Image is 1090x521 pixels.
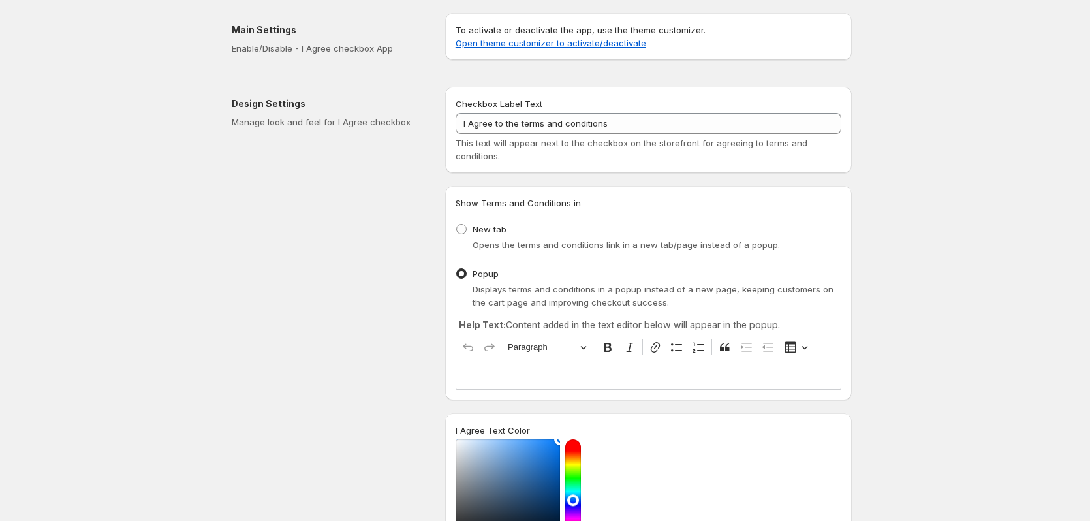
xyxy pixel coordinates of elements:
[232,24,424,37] h2: Main Settings
[473,268,499,279] span: Popup
[232,116,424,129] p: Manage look and feel for I Agree checkbox
[456,335,841,360] div: Editor toolbar
[232,97,424,110] h2: Design Settings
[473,284,833,308] span: Displays terms and conditions in a popup instead of a new page, keeping customers on the cart pag...
[508,339,576,355] span: Paragraph
[456,138,807,161] span: This text will appear next to the checkbox on the storefront for agreeing to terms and conditions.
[502,338,592,358] button: Paragraph, Heading
[456,424,530,437] label: I Agree Text Color
[456,99,542,109] span: Checkbox Label Text
[473,240,780,250] span: Opens the terms and conditions link in a new tab/page instead of a popup.
[459,319,506,330] strong: Help Text:
[473,224,506,234] span: New tab
[459,319,838,332] p: Content added in the text editor below will appear in the popup.
[456,198,581,208] span: Show Terms and Conditions in
[456,38,646,48] a: Open theme customizer to activate/deactivate
[456,24,841,50] p: To activate or deactivate the app, use the theme customizer.
[232,42,424,55] p: Enable/Disable - I Agree checkbox App
[456,360,841,389] div: Editor editing area: main. Press Alt+0 for help.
